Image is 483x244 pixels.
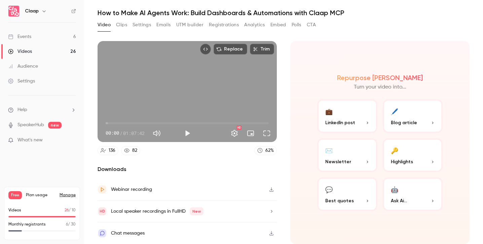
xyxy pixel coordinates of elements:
[317,99,377,133] button: 💼LinkedIn post
[65,207,76,213] p: / 10
[8,63,38,70] div: Audience
[8,207,21,213] p: Videos
[391,119,417,126] span: Blog article
[391,158,413,165] span: Highlights
[17,106,27,113] span: Help
[120,130,122,137] span: /
[111,207,203,215] div: Local speaker recordings in FullHD
[200,44,211,55] button: Embed video
[383,177,443,211] button: 🤖Ask Ai...
[209,20,239,30] button: Registrations
[260,127,273,140] button: Full screen
[8,106,76,113] li: help-dropdown-opener
[106,130,119,137] span: 00:00
[190,207,203,215] span: New
[8,48,32,55] div: Videos
[25,8,39,14] h6: Claap
[244,20,265,30] button: Analytics
[98,9,470,17] h1: How to Make AI Agents Work: Build Dashboards & Automations with Claap MCP
[17,121,44,129] a: SpeakerHub
[133,20,151,30] button: Settings
[317,177,377,211] button: 💬Best quotes
[391,106,398,116] div: 🖊️
[325,106,333,116] div: 💼
[60,193,76,198] a: Manage
[98,146,118,155] a: 136
[66,222,68,226] span: 6
[244,127,257,140] button: Turn on miniplayer
[181,127,194,140] button: Play
[116,20,127,30] button: Clips
[132,147,137,154] div: 82
[48,122,62,129] span: new
[150,127,163,140] button: Mute
[383,99,443,133] button: 🖊️Blog article
[8,33,31,40] div: Events
[109,147,115,154] div: 136
[254,146,277,155] a: 62%
[391,197,407,204] span: Ask Ai...
[337,74,423,82] h2: Repurpose [PERSON_NAME]
[98,20,111,30] button: Video
[292,20,301,30] button: Polls
[17,137,43,144] span: What's new
[106,130,145,137] div: 00:00
[383,138,443,172] button: 🔑Highlights
[98,165,277,173] h2: Downloads
[270,20,286,30] button: Embed
[66,221,76,228] p: / 30
[8,6,19,16] img: Claap
[123,130,145,137] span: 01:07:42
[228,127,241,140] button: Settings
[325,119,355,126] span: LinkedIn post
[68,137,76,143] iframe: Noticeable Trigger
[325,197,354,204] span: Best quotes
[111,185,152,194] div: Webinar recording
[317,138,377,172] button: ✉️Newsletter
[391,145,398,155] div: 🔑
[8,78,35,84] div: Settings
[8,221,46,228] p: Monthly registrants
[156,20,171,30] button: Emails
[325,184,333,195] div: 💬
[214,44,247,55] button: Replace
[121,146,140,155] a: 82
[8,191,22,199] span: Free
[65,208,69,212] span: 26
[391,184,398,195] div: 🤖
[325,145,333,155] div: ✉️
[237,126,241,130] div: HD
[111,229,145,237] div: Chat messages
[325,158,351,165] span: Newsletter
[307,20,316,30] button: CTA
[354,83,406,91] p: Turn your video into...
[250,44,274,55] button: Trim
[176,20,203,30] button: UTM builder
[26,193,55,198] span: Plan usage
[265,147,274,154] div: 62 %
